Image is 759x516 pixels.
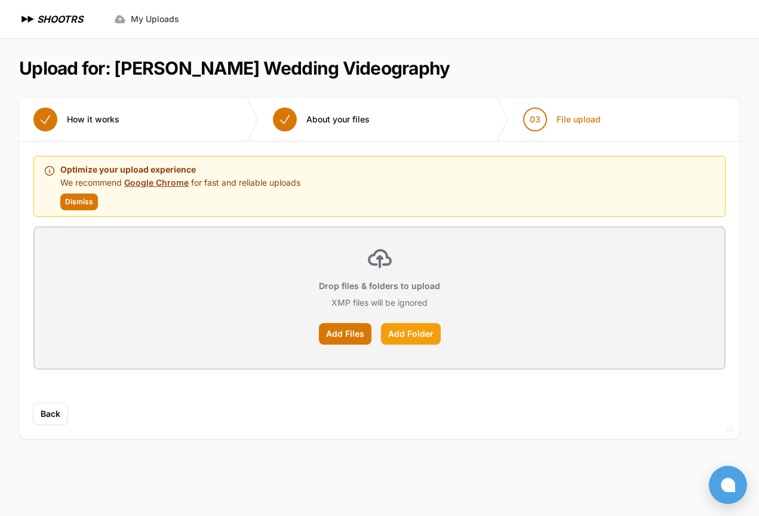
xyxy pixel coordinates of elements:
button: Open chat window [709,466,747,504]
span: My Uploads [131,13,179,25]
a: SHOOTRS SHOOTRS [19,12,83,26]
button: How it works [19,98,134,141]
p: Drop files & folders to upload [319,280,440,292]
span: File upload [557,113,601,125]
button: About your files [259,98,384,141]
label: Add Files [319,323,371,345]
p: Optimize your upload experience [60,162,300,177]
button: 03 File upload [509,98,615,141]
a: My Uploads [107,8,186,30]
button: Dismiss [60,193,98,210]
span: Dismiss [65,197,93,207]
span: Back [41,408,60,420]
span: About your files [306,113,370,125]
span: 03 [530,113,540,125]
span: How it works [67,113,119,125]
div: v2 [726,422,734,436]
button: Back [33,403,67,425]
p: We recommend for fast and reliable uploads [60,177,300,189]
a: Google Chrome [124,177,189,188]
p: XMP files will be ignored [331,297,428,309]
h1: Upload for: [PERSON_NAME] Wedding Videography [19,57,450,79]
img: SHOOTRS [19,12,37,26]
h1: SHOOTRS [37,12,83,26]
label: Add Folder [381,323,441,345]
